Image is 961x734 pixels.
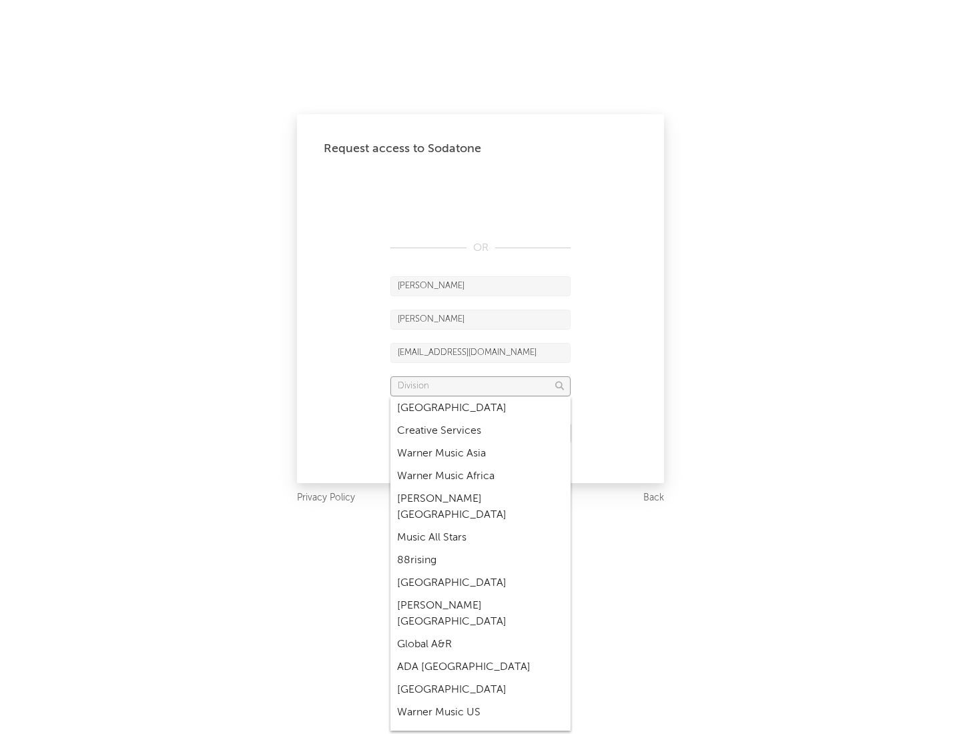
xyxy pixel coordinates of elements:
[390,549,571,572] div: 88rising
[390,595,571,633] div: [PERSON_NAME] [GEOGRAPHIC_DATA]
[390,240,571,256] div: OR
[390,397,571,420] div: [GEOGRAPHIC_DATA]
[390,310,571,330] input: Last Name
[390,701,571,724] div: Warner Music US
[390,376,571,396] input: Division
[390,343,571,363] input: Email
[390,465,571,488] div: Warner Music Africa
[297,490,355,506] a: Privacy Policy
[643,490,664,506] a: Back
[390,420,571,442] div: Creative Services
[390,276,571,296] input: First Name
[390,572,571,595] div: [GEOGRAPHIC_DATA]
[390,656,571,679] div: ADA [GEOGRAPHIC_DATA]
[390,526,571,549] div: Music All Stars
[324,141,637,157] div: Request access to Sodatone
[390,442,571,465] div: Warner Music Asia
[390,633,571,656] div: Global A&R
[390,679,571,701] div: [GEOGRAPHIC_DATA]
[390,488,571,526] div: [PERSON_NAME] [GEOGRAPHIC_DATA]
